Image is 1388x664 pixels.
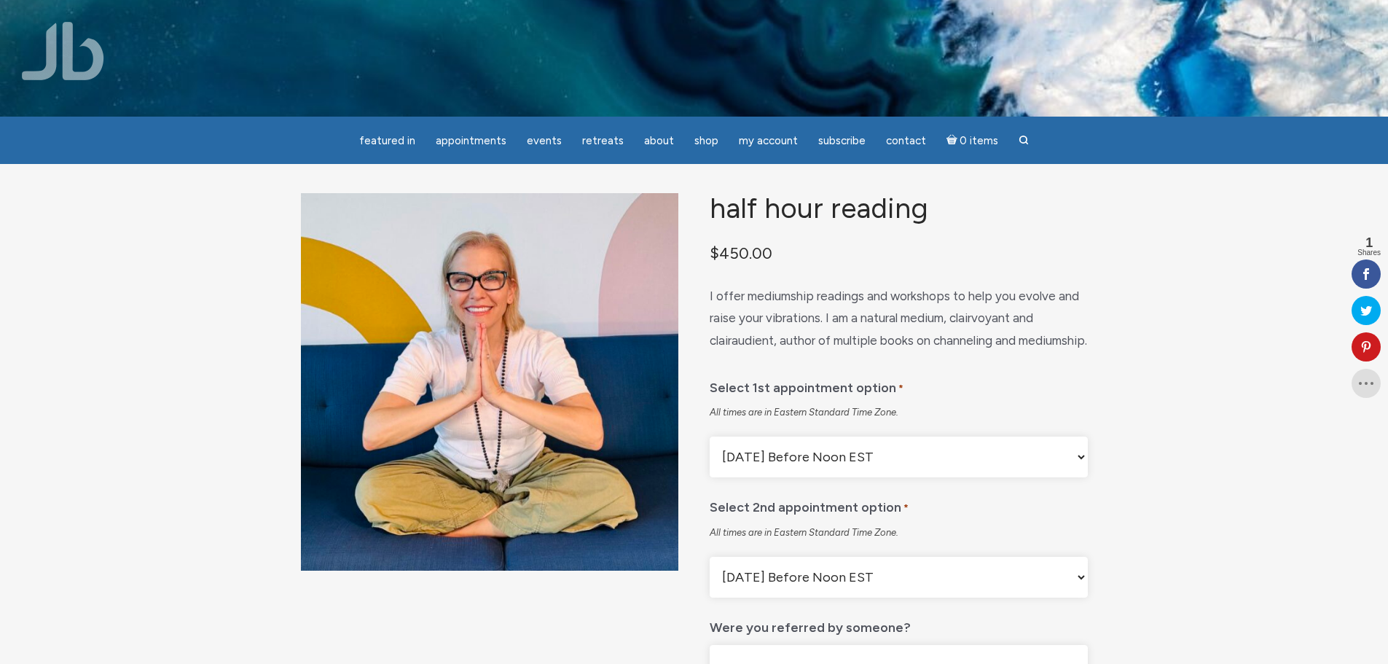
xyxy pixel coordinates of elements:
span: Shop [694,134,718,147]
bdi: 450.00 [710,243,772,262]
span: featured in [359,134,415,147]
a: My Account [730,127,807,155]
span: Events [527,134,562,147]
a: Subscribe [809,127,874,155]
span: Appointments [436,134,506,147]
span: My Account [739,134,798,147]
span: $ [710,243,719,262]
h1: Half Hour Reading [710,193,1087,224]
a: Events [518,127,571,155]
a: Cart0 items [938,125,1008,155]
span: Contact [886,134,926,147]
a: Retreats [573,127,632,155]
span: Subscribe [818,134,866,147]
a: About [635,127,683,155]
label: Select 1st appointment option [710,370,903,401]
label: Were you referred by someone? [710,609,911,639]
label: Select 2nd appointment option [710,489,909,520]
a: Appointments [427,127,515,155]
span: Shares [1357,249,1381,257]
div: All times are in Eastern Standard Time Zone. [710,406,1087,419]
img: Jamie Butler. The Everyday Medium [22,22,104,80]
p: I offer mediumship readings and workshops to help you evolve and raise your vibrations. I am a na... [710,285,1087,352]
span: About [644,134,674,147]
div: All times are in Eastern Standard Time Zone. [710,526,1087,539]
span: 0 items [960,136,998,147]
span: 1 [1357,236,1381,249]
a: Contact [877,127,935,155]
img: Half Hour Reading [301,193,678,571]
span: Retreats [582,134,624,147]
a: featured in [350,127,424,155]
a: Shop [686,127,727,155]
i: Cart [946,134,960,147]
